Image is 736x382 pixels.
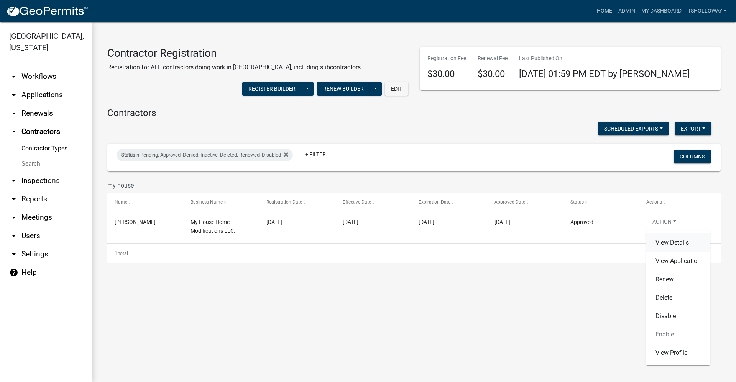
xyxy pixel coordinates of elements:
[115,219,156,225] span: Charlie Kubik
[675,122,711,135] button: Export
[9,72,18,81] i: arrow_drop_down
[121,152,135,158] span: Status
[9,109,18,118] i: arrow_drop_down
[9,231,18,240] i: arrow_drop_down
[487,193,563,212] datatable-header-cell: Approved Date
[117,149,293,161] div: in Pending, Approved, Denied, Inactive, Deleted, Renewed, Disabled
[427,69,466,80] h4: $30.00
[646,344,710,362] a: View Profile
[646,230,710,365] div: Action
[563,193,639,212] datatable-header-cell: Status
[674,150,711,163] button: Columns
[419,219,434,225] span: 12/31/2025
[9,268,18,277] i: help
[478,54,508,62] p: Renewal Fee
[9,176,18,185] i: arrow_drop_down
[343,219,358,225] span: 09/17/2025
[639,193,715,212] datatable-header-cell: Actions
[335,193,411,212] datatable-header-cell: Effective Date
[107,244,721,263] div: 1 total
[570,199,584,205] span: Status
[107,63,362,72] p: Registration for ALL contractors doing work in [GEOGRAPHIC_DATA], including subcontractors.
[685,4,730,18] a: tsholloway
[299,147,332,161] a: + Filter
[646,218,682,229] button: Action
[615,4,638,18] a: Admin
[266,199,302,205] span: Registration Date
[317,82,370,96] button: Renew Builder
[242,82,302,96] button: Register Builder
[570,219,593,225] span: Approved
[419,199,450,205] span: Expiration Date
[9,127,18,136] i: arrow_drop_up
[107,108,721,119] h4: Contractors
[115,199,127,205] span: Name
[646,252,710,270] a: View Application
[107,193,183,212] datatable-header-cell: Name
[259,193,335,212] datatable-header-cell: Registration Date
[183,193,259,212] datatable-header-cell: Business Name
[427,54,466,62] p: Registration Fee
[343,199,371,205] span: Effective Date
[638,4,685,18] a: My Dashboard
[9,194,18,204] i: arrow_drop_down
[9,90,18,100] i: arrow_drop_down
[411,193,487,212] datatable-header-cell: Expiration Date
[191,219,235,234] span: My House Home Modifications LLC.
[519,54,690,62] p: Last Published On
[646,233,710,252] a: View Details
[9,213,18,222] i: arrow_drop_down
[598,122,669,135] button: Scheduled Exports
[646,270,710,289] a: Renew
[594,4,615,18] a: Home
[385,82,408,96] button: Edit
[191,199,223,205] span: Business Name
[478,69,508,80] h4: $30.00
[646,199,662,205] span: Actions
[107,178,616,193] input: Search for contractors
[266,219,282,225] span: 09/17/2025
[646,289,710,307] a: Delete
[495,199,525,205] span: Approved Date
[646,307,710,325] a: Disable
[107,47,362,60] h3: Contractor Registration
[495,219,510,225] span: 09/17/2025
[9,250,18,259] i: arrow_drop_down
[519,69,690,79] span: [DATE] 01:59 PM EDT by [PERSON_NAME]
